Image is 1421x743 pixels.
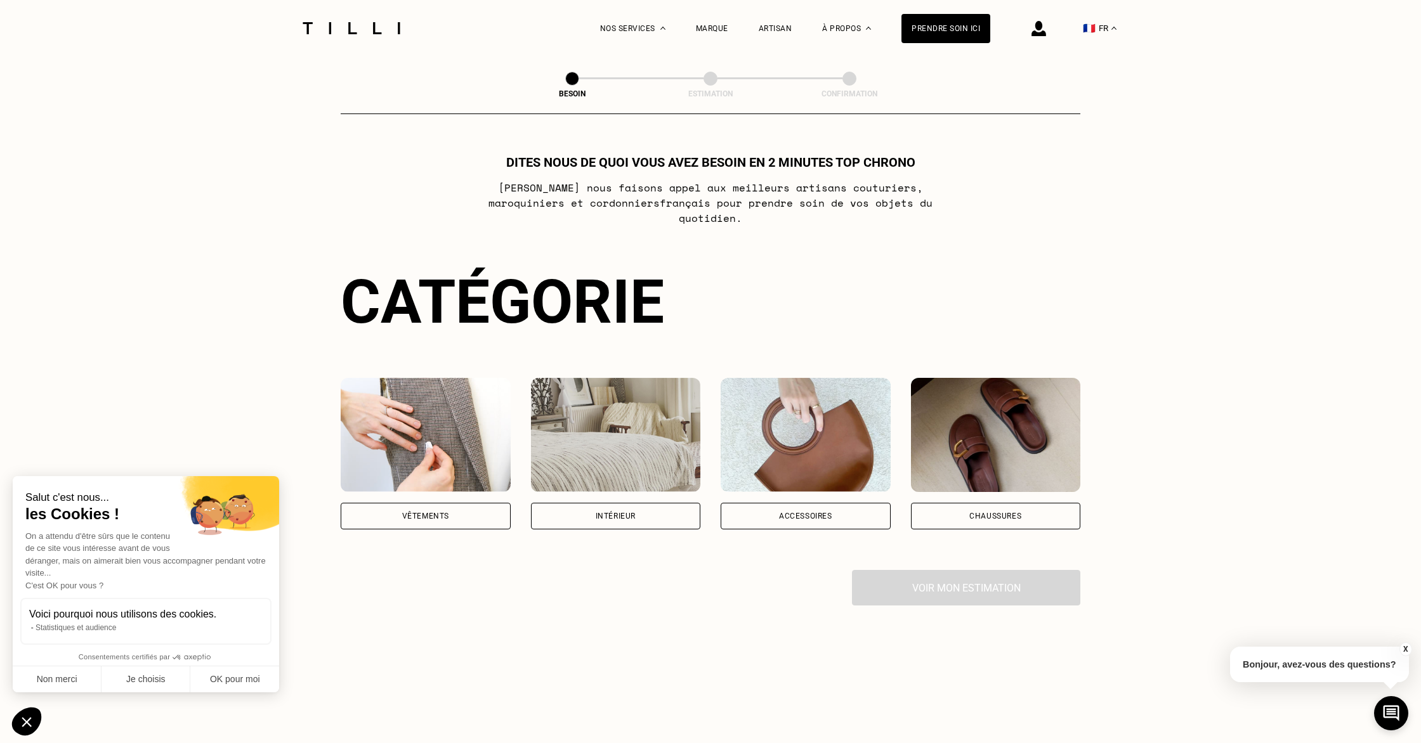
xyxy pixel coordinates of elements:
[341,266,1080,337] div: Catégorie
[721,378,891,492] img: Accessoires
[402,512,449,520] div: Vêtements
[1111,27,1116,30] img: menu déroulant
[901,14,990,43] a: Prendre soin ici
[1230,647,1409,682] p: Bonjour, avez-vous des questions?
[866,27,871,30] img: Menu déroulant à propos
[506,155,915,170] h1: Dites nous de quoi vous avez besoin en 2 minutes top chrono
[531,378,701,492] img: Intérieur
[660,27,665,30] img: Menu déroulant
[459,180,962,226] p: [PERSON_NAME] nous faisons appel aux meilleurs artisans couturiers , maroquiniers et cordonniers ...
[779,512,832,520] div: Accessoires
[1031,21,1046,36] img: icône connexion
[298,22,405,34] img: Logo du service de couturière Tilli
[969,512,1021,520] div: Chaussures
[647,89,774,98] div: Estimation
[1399,642,1411,656] button: X
[759,24,792,33] a: Artisan
[509,89,636,98] div: Besoin
[596,512,636,520] div: Intérieur
[341,378,511,492] img: Vêtements
[911,378,1081,492] img: Chaussures
[1083,22,1096,34] span: 🇫🇷
[696,24,728,33] a: Marque
[786,89,913,98] div: Confirmation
